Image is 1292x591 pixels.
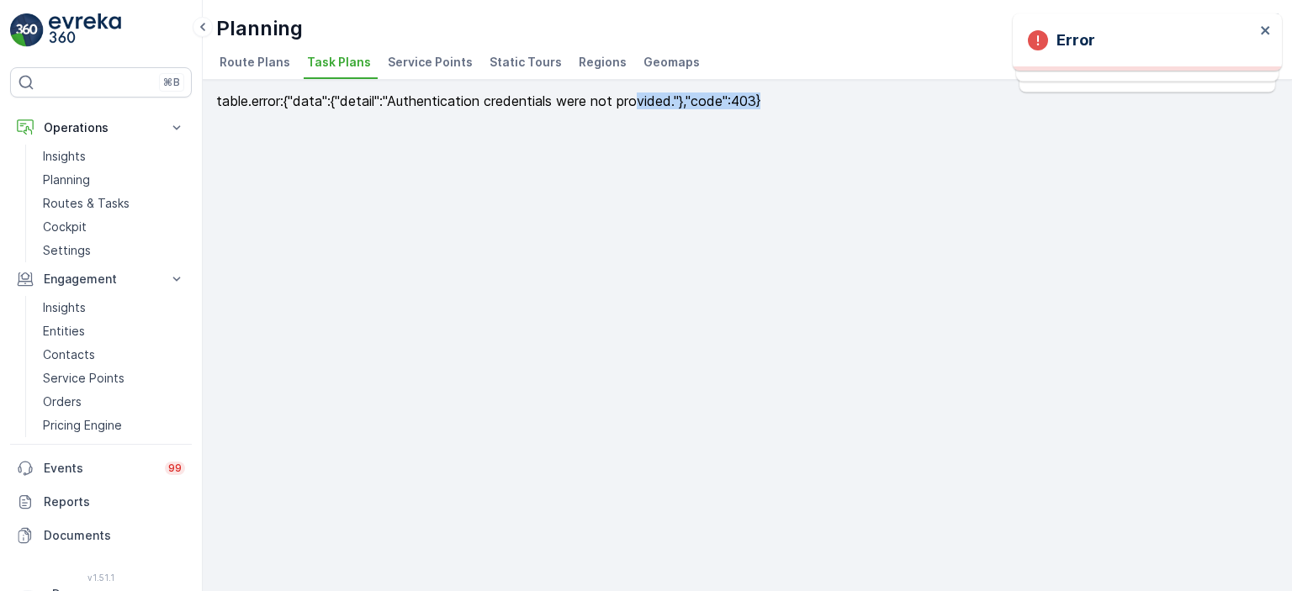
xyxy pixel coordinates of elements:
img: logo_light-DOdMpM7g.png [49,13,121,47]
p: Insights [43,299,86,316]
a: Insights [36,296,192,319]
span: Regions [579,54,627,71]
a: Pricing Engine [36,414,192,437]
p: ⌘B [163,76,180,89]
a: Entities [36,319,192,343]
a: Contacts [36,343,192,367]
a: Service Points [36,367,192,390]
p: Planning [43,171,90,188]
p: Entities [43,323,85,340]
button: close [1260,24,1272,40]
a: Settings [36,239,192,262]
span: Geomaps [643,54,700,71]
p: Operations [44,119,158,136]
span: table.error : {"data":{"detail":"Authentication credentials were not provided."},"code":403} [216,92,760,109]
p: Settings [43,242,91,259]
a: Routes & Tasks [36,192,192,215]
a: Cockpit [36,215,192,239]
p: Reports [44,493,185,510]
a: Documents [10,519,192,552]
p: 99 [168,462,182,475]
a: Orders [36,390,192,414]
span: Task Plans [307,54,371,71]
p: Insights [43,148,86,165]
p: Planning [216,15,303,42]
p: Engagement [44,271,158,288]
a: Events99 [10,451,192,485]
p: Orders [43,393,82,410]
p: Events [44,460,155,477]
p: Contacts [43,346,95,363]
a: Planning [36,168,192,192]
p: Cockpit [43,219,87,235]
p: Error [1056,29,1095,52]
button: Operations [10,111,192,145]
a: Insights [36,145,192,168]
p: Routes & Tasks [43,195,130,212]
p: Pricing Engine [43,417,122,434]
span: Route Plans [220,54,290,71]
p: Documents [44,527,185,544]
span: Static Tours [490,54,562,71]
span: v 1.51.1 [10,573,192,583]
span: Service Points [388,54,473,71]
p: Service Points [43,370,124,387]
img: logo [10,13,44,47]
button: Engagement [10,262,192,296]
a: Reports [10,485,192,519]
